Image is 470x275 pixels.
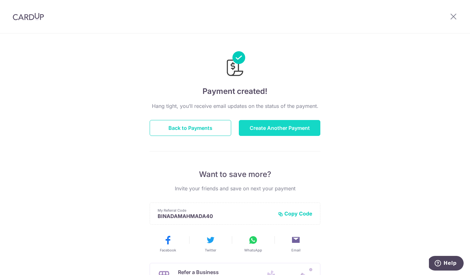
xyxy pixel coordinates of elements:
[234,235,272,253] button: WhatsApp
[150,169,320,180] p: Want to save more?
[158,208,273,213] p: My Referral Code
[150,86,320,97] h4: Payment created!
[158,213,273,219] p: BINADAMAHMADA40
[205,248,216,253] span: Twitter
[225,51,245,78] img: Payments
[13,13,44,20] img: CardUp
[278,210,312,217] button: Copy Code
[150,185,320,192] p: Invite your friends and save on next your payment
[291,248,301,253] span: Email
[149,235,187,253] button: Facebook
[150,120,231,136] button: Back to Payments
[429,256,464,272] iframe: Opens a widget where you can find more information
[244,248,262,253] span: WhatsApp
[192,235,229,253] button: Twitter
[150,102,320,110] p: Hang tight, you’ll receive email updates on the status of the payment.
[239,120,320,136] button: Create Another Payment
[277,235,315,253] button: Email
[160,248,176,253] span: Facebook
